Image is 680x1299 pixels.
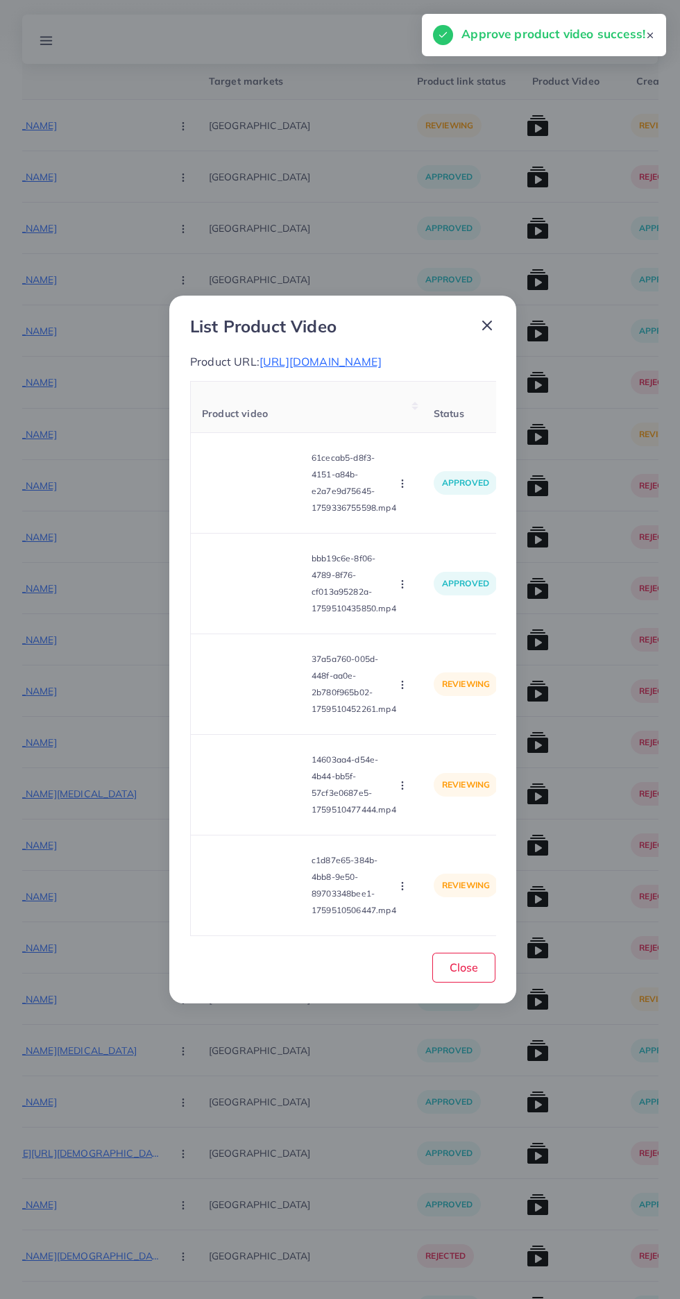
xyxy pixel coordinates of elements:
[450,960,478,974] span: Close
[434,672,498,696] p: reviewing
[190,316,337,337] h3: List Product Video
[312,852,396,919] p: c1d87e65-384b-4bb8-9e50-89703348bee1-1759510506447.mp4
[260,355,382,368] span: [URL][DOMAIN_NAME]
[434,471,498,495] p: approved
[432,953,495,983] button: Close
[461,25,645,43] h5: Approve product video success!
[190,353,495,370] p: Product URL:
[434,773,498,797] p: reviewing
[312,651,396,718] p: 37a5a760-005d-448f-aa0e-2b780f965b02-1759510452261.mp4
[312,450,396,516] p: 61cecab5-d8f3-4151-a84b-e2a7e9d75645-1759336755598.mp4
[202,407,268,420] span: Product video
[434,874,498,897] p: reviewing
[434,407,464,420] span: Status
[312,550,396,617] p: bbb19c6e-8f06-4789-8f76-cf013a95282a-1759510435850.mp4
[434,572,498,595] p: approved
[312,752,396,818] p: 14603aa4-d54e-4b44-bb5f-57cf3e0687e5-1759510477444.mp4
